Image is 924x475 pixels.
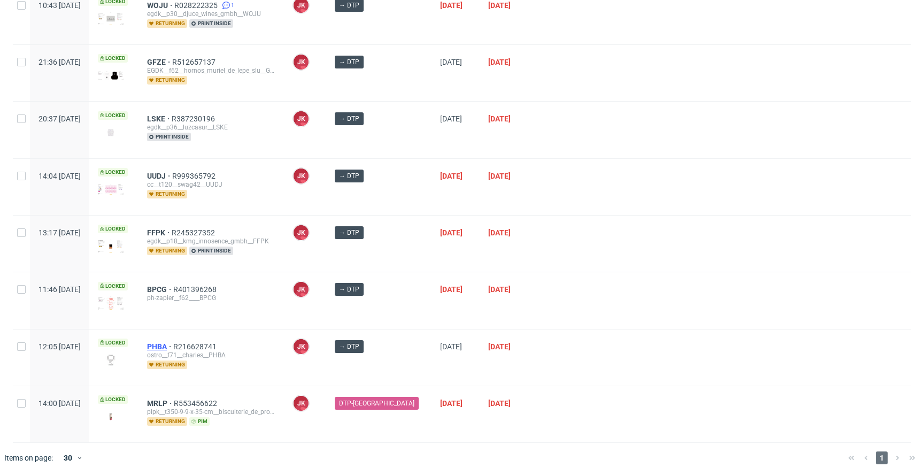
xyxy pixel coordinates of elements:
[38,114,81,123] span: 20:37 [DATE]
[440,228,463,237] span: [DATE]
[440,58,462,66] span: [DATE]
[294,282,309,297] figcaption: JK
[440,285,463,294] span: [DATE]
[147,285,173,294] a: BPCG
[339,228,359,237] span: → DTP
[98,54,128,63] span: Locked
[294,111,309,126] figcaption: JK
[440,342,462,351] span: [DATE]
[147,114,172,123] a: LSKE
[189,19,233,28] span: print inside
[98,339,128,347] span: Locked
[38,228,81,237] span: 13:17 [DATE]
[231,1,234,10] span: 1
[147,399,174,408] a: MRLP
[147,172,172,180] span: UUDJ
[488,399,511,408] span: [DATE]
[294,168,309,183] figcaption: JK
[147,180,275,189] div: cc__t120__swag42__UUDJ
[147,190,187,198] span: returning
[147,10,275,18] div: egdk__p30__djuce_wines_gmbh__WOJU
[488,342,511,351] span: [DATE]
[147,351,275,359] div: ostro__f71__charles__PHBA
[876,451,888,464] span: 1
[147,361,187,369] span: returning
[440,1,463,10] span: [DATE]
[172,172,218,180] a: R999365792
[147,133,191,141] span: print inside
[38,1,81,10] span: 10:43 [DATE]
[294,396,309,411] figcaption: JK
[147,237,275,246] div: egdk__p18__kmg_innosence_gmbh__FFPK
[98,184,124,195] img: version_two_editor_design.png
[488,172,511,180] span: [DATE]
[98,282,128,290] span: Locked
[98,410,124,424] img: version_two_editor_design
[147,66,275,75] div: EGDK__f62__hornos_muriel_de_lepe_slu__GFZE
[174,399,219,408] a: R553456622
[339,285,359,294] span: → DTP
[147,1,174,10] a: WOJU
[294,55,309,70] figcaption: JK
[38,172,81,180] span: 14:04 [DATE]
[488,58,511,66] span: [DATE]
[189,247,233,255] span: print inside
[339,114,359,124] span: → DTP
[488,285,511,294] span: [DATE]
[98,395,128,404] span: Locked
[173,342,219,351] a: R216628741
[488,1,511,10] span: [DATE]
[440,399,463,408] span: [DATE]
[189,417,210,426] span: pim
[147,247,187,255] span: returning
[147,58,172,66] span: GFZE
[4,453,53,463] span: Items on page:
[488,228,511,237] span: [DATE]
[339,1,359,10] span: → DTP
[98,296,124,309] img: version_two_editor_design.png
[440,172,463,180] span: [DATE]
[147,123,275,132] div: egdk__p36__luzcasur__LSKE
[57,450,76,465] div: 30
[488,114,511,123] span: [DATE]
[339,342,359,351] span: → DTP
[174,1,220,10] a: R028222325
[98,12,124,26] img: version_two_editor_design.png
[172,58,218,66] a: R512657137
[147,294,275,302] div: ph-zapier__f62____BPCG
[173,285,219,294] a: R401396268
[98,240,124,253] img: version_two_editor_design.png
[440,114,462,123] span: [DATE]
[98,111,128,120] span: Locked
[98,354,124,366] img: data
[339,171,359,181] span: → DTP
[339,399,414,408] span: DTP-[GEOGRAPHIC_DATA]
[294,339,309,354] figcaption: JK
[38,342,81,351] span: 12:05 [DATE]
[147,76,187,85] span: returning
[147,19,187,28] span: returning
[147,417,187,426] span: returning
[172,228,217,237] a: R245327352
[147,228,172,237] a: FFPK
[98,225,128,233] span: Locked
[147,408,275,416] div: plpk__t350-9-9-x-35-cm__biscuiterie_de_provence__MRLP
[172,114,217,123] a: R387230196
[38,285,81,294] span: 11:46 [DATE]
[38,58,81,66] span: 21:36 [DATE]
[147,342,173,351] a: PHBA
[98,168,128,177] span: Locked
[220,1,234,10] a: 1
